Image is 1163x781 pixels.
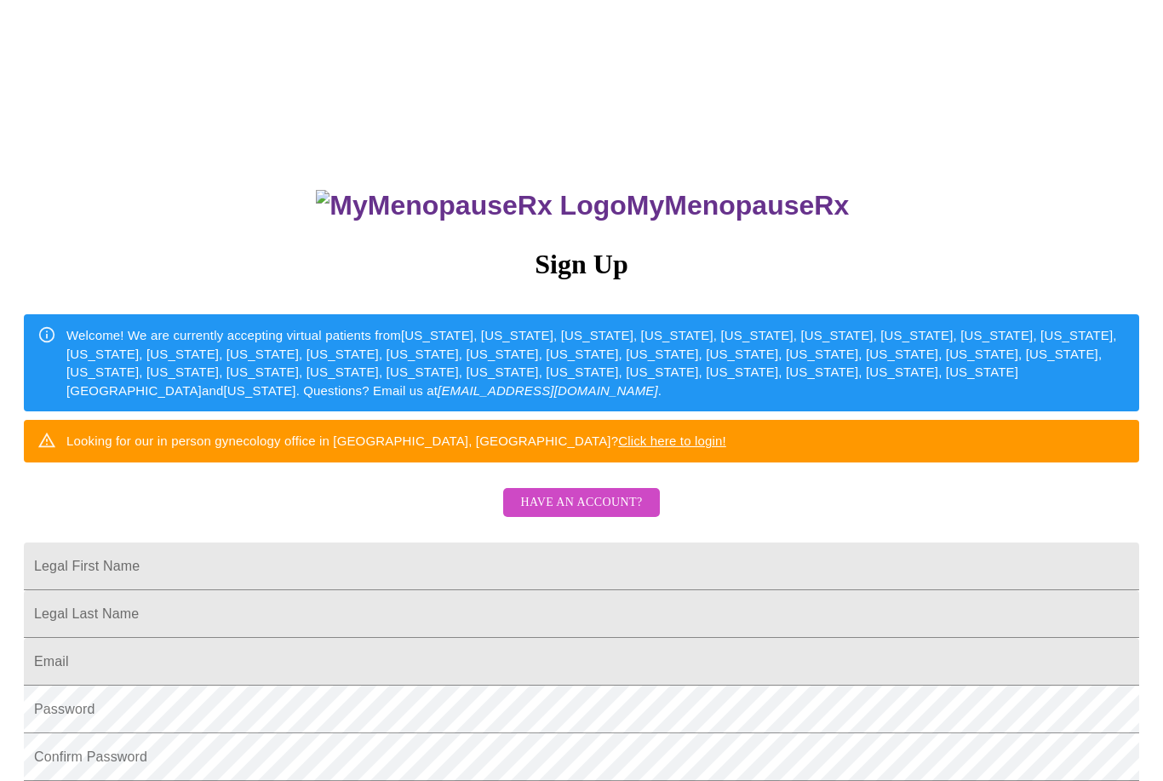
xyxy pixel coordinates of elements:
[316,190,626,221] img: MyMenopauseRx Logo
[520,492,642,514] span: Have an account?
[618,434,726,448] a: Click here to login!
[66,425,726,457] div: Looking for our in person gynecology office in [GEOGRAPHIC_DATA], [GEOGRAPHIC_DATA]?
[66,319,1126,406] div: Welcome! We are currently accepting virtual patients from [US_STATE], [US_STATE], [US_STATE], [US...
[438,383,658,398] em: [EMAIL_ADDRESS][DOMAIN_NAME]
[499,507,663,521] a: Have an account?
[24,249,1139,280] h3: Sign Up
[26,190,1140,221] h3: MyMenopauseRx
[503,488,659,518] button: Have an account?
